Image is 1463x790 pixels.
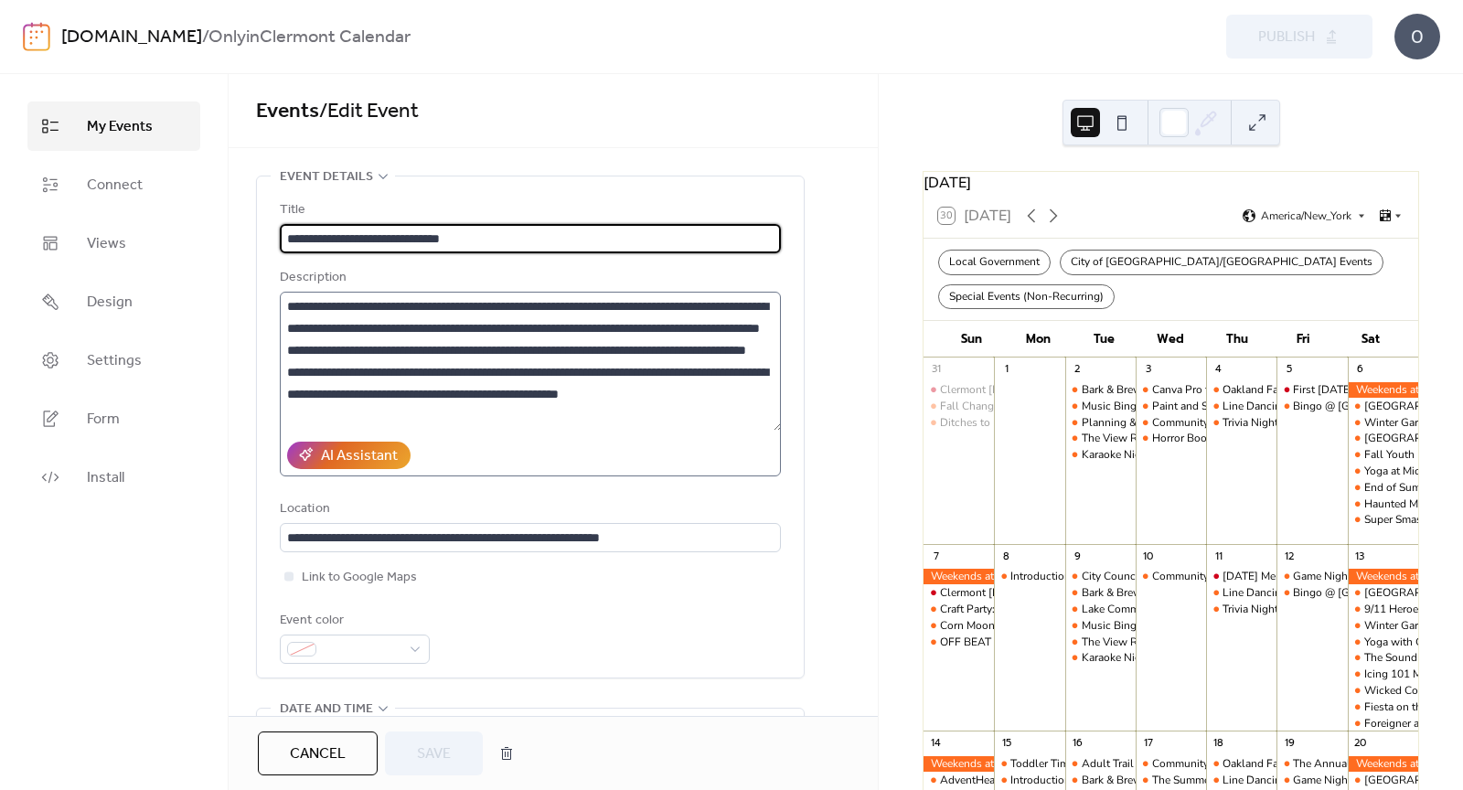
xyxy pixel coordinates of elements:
[280,199,777,221] div: Title
[929,363,943,377] div: 31
[1206,399,1276,414] div: Line Dancing @ Showcase of Citrus
[1082,399,1143,414] div: Music Bingo
[1223,382,1341,398] div: Oakland Farmers Market
[1065,382,1136,398] div: Bark & Brews
[1348,716,1418,731] div: Foreigner and Journey Tribute
[302,567,417,589] span: Link to Google Maps
[1212,363,1225,377] div: 4
[1223,756,1341,772] div: Oakland Farmers Market
[1348,650,1418,666] div: The Sound of Music at Epic Theaters
[1206,773,1276,788] div: Line Dancing @ Showcase of Citrus
[1082,415,1238,431] div: Planning & Zoning Commission
[256,91,319,132] a: Events
[1348,447,1418,463] div: Fall Youth Bowling League
[1082,431,1215,446] div: The View Run & Walk Club
[1082,773,1148,788] div: Bark & Brews
[1152,569,1284,584] div: Community Running Event
[924,602,994,617] div: Craft Party: Framed Sea Glass Art
[940,585,1113,601] div: Clermont [PERSON_NAME] Market
[1136,756,1206,772] div: Community Running Event
[1348,635,1418,650] div: Yoga with Cats
[1353,363,1367,377] div: 6
[940,382,1113,398] div: Clermont [PERSON_NAME] Market
[1293,756,1453,772] div: The Annual Pumpkin Ponderosa
[61,20,202,55] a: [DOMAIN_NAME]
[1065,415,1136,431] div: Planning & Zoning Commission
[1293,382,1416,398] div: First [DATE] Food Trucks
[1364,635,1437,650] div: Yoga with Cats
[1141,736,1155,750] div: 17
[1348,756,1418,772] div: Weekends at the Winery
[1282,736,1296,750] div: 19
[87,233,126,255] span: Views
[1276,756,1347,772] div: The Annual Pumpkin Ponderosa
[87,409,120,431] span: Form
[1082,618,1143,634] div: Music Bingo
[27,219,200,268] a: Views
[938,250,1051,275] div: Local Government
[1223,773,1398,788] div: Line Dancing @ Showcase of Citrus
[1010,756,1130,772] div: Toddler Time at the Barn
[1348,431,1418,446] div: Lake County Rowing
[1348,585,1418,601] div: Clermont Park Run
[1141,363,1155,377] div: 3
[1065,585,1136,601] div: Bark & Brews
[1204,321,1271,358] div: Thu
[1337,321,1404,358] div: Sat
[994,569,1064,584] div: Introduction to Improv
[27,453,200,502] a: Install
[1223,602,1278,617] div: Trivia Night
[1071,363,1084,377] div: 2
[1136,382,1206,398] div: Canva Pro for Beginners
[319,91,419,132] span: / Edit Event
[999,736,1013,750] div: 15
[321,445,398,467] div: AI Assistant
[940,618,1086,634] div: Corn Moon Full Moon Paddle
[1065,447,1136,463] div: Karaoke Night
[1082,585,1148,601] div: Bark & Brews
[1348,699,1418,715] div: Fiesta on the Lake
[1065,756,1136,772] div: Adult Trail Riding Club
[924,172,1418,194] div: [DATE]
[280,699,373,721] span: Date and time
[1010,569,1120,584] div: Introduction to Improv
[940,773,1290,788] div: AdventHealth Cool [PERSON_NAME] Mornings Triathlon-Duathlon-5k
[1065,635,1136,650] div: The View Run & Walk Club
[1065,569,1136,584] div: City Council Meeting
[924,382,994,398] div: Clermont Farmer's Market
[1348,480,1418,496] div: End of Summer Luau
[87,175,143,197] span: Connect
[999,363,1013,377] div: 1
[940,415,1026,431] div: Ditches to Riches
[1082,650,1151,666] div: Karaoke Night
[924,569,994,584] div: Weekends at the Winery
[1082,447,1151,463] div: Karaoke Night
[1223,415,1278,431] div: Trivia Night
[1348,464,1418,479] div: Yoga at Michael's Foundation
[940,635,1029,650] div: OFF BEAT BINGO
[1071,321,1137,358] div: Tue
[1206,756,1276,772] div: Oakland Farmers Market
[924,399,994,414] div: Fall Change Over
[924,585,994,601] div: Clermont Farmer's Market
[1136,415,1206,431] div: Community Running Event
[1212,550,1225,563] div: 11
[87,292,133,314] span: Design
[1348,773,1418,788] div: Clermont Park Run
[1348,569,1418,584] div: Weekends at the Winery
[1060,250,1383,275] div: City of [GEOGRAPHIC_DATA]/[GEOGRAPHIC_DATA] Events
[924,773,994,788] div: AdventHealth Cool Sommer Mornings Triathlon-Duathlon-5k
[280,498,777,520] div: Location
[929,736,943,750] div: 14
[1348,399,1418,414] div: Clermont Park Run
[287,442,411,469] button: AI Assistant
[999,550,1013,563] div: 8
[940,399,1025,414] div: Fall Change Over
[1353,550,1367,563] div: 13
[87,116,153,138] span: My Events
[1082,602,1193,617] div: Lake Community Choir
[1152,773,1404,788] div: The Summer I Turned Pretty Watch Party @ Mullets
[290,743,346,765] span: Cancel
[1152,399,1424,414] div: Paint and Sip and Doodle: Floral Watercolor Workshop
[1206,415,1276,431] div: Trivia Night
